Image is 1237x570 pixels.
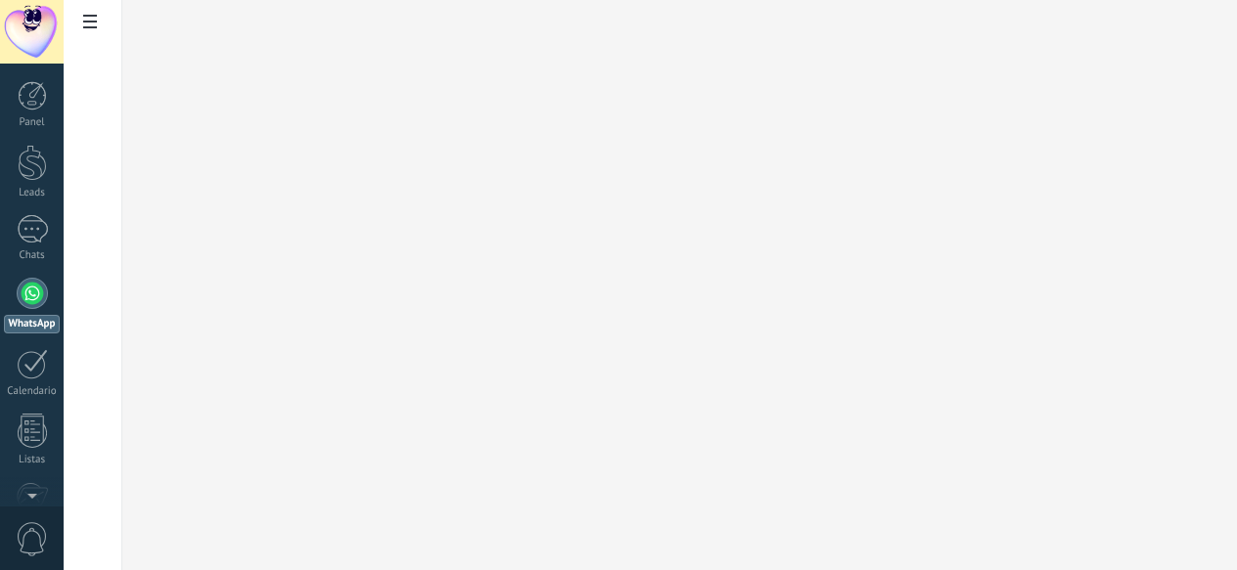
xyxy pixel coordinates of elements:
[4,249,61,262] div: Chats
[4,385,61,398] div: Calendario
[4,116,61,129] div: Panel
[4,315,60,333] div: WhatsApp
[4,454,61,466] div: Listas
[4,187,61,199] div: Leads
